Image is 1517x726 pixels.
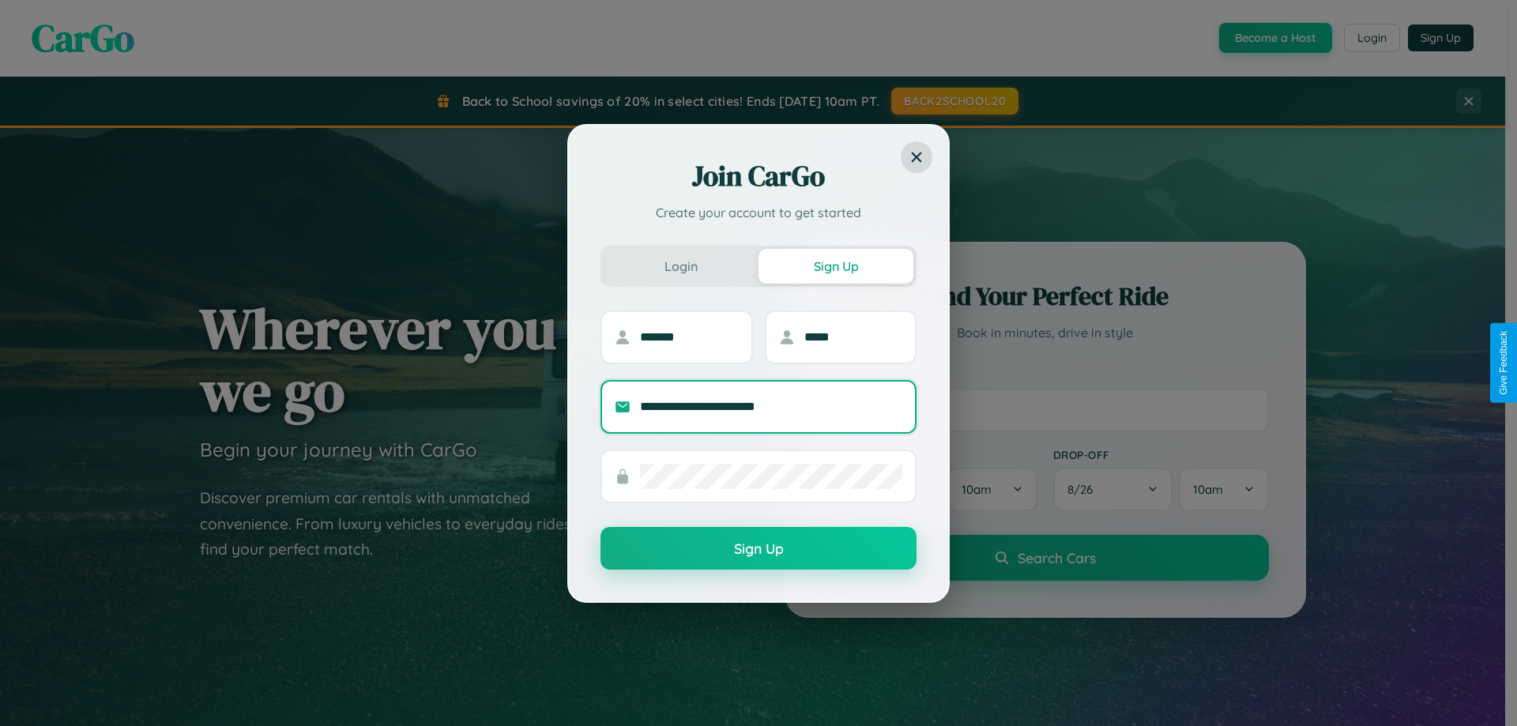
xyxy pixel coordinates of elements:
button: Sign Up [758,249,913,284]
button: Login [604,249,758,284]
div: Give Feedback [1498,331,1509,395]
p: Create your account to get started [600,203,917,222]
h2: Join CarGo [600,157,917,195]
button: Sign Up [600,527,917,570]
